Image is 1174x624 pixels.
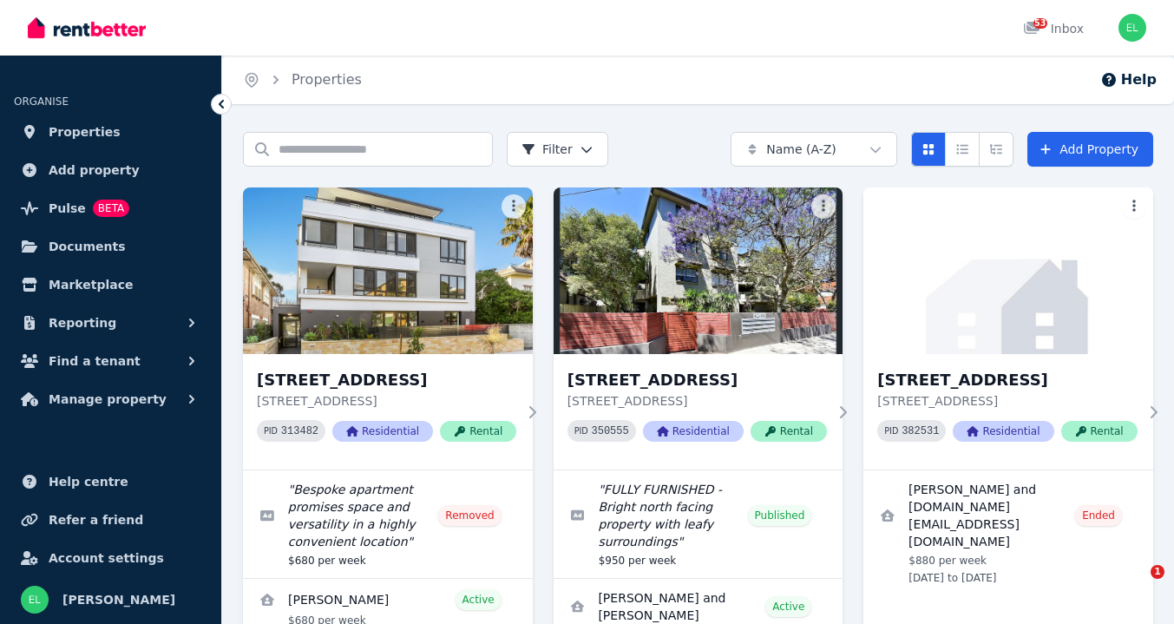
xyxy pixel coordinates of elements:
[14,502,207,537] a: Refer a friend
[14,541,207,575] a: Account settings
[49,389,167,410] span: Manage property
[93,200,129,217] span: BETA
[332,421,433,442] span: Residential
[567,392,827,410] p: [STREET_ADDRESS]
[554,470,843,578] a: Edit listing: FULLY FURNISHED - Bright north facing property with leafy surroundings
[863,470,1153,595] a: View details for Amy Hinc and pafitz.pf@gmail.com
[222,56,383,104] nav: Breadcrumb
[766,141,836,158] span: Name (A-Z)
[49,351,141,371] span: Find a tenant
[14,382,207,417] button: Manage property
[1122,194,1146,219] button: More options
[567,368,827,392] h3: [STREET_ADDRESS]
[574,426,588,436] small: PID
[979,132,1013,167] button: Expanded list view
[49,274,133,295] span: Marketplace
[554,187,843,470] a: 1/42-44 Doncaster Avenue, Kensington[STREET_ADDRESS][STREET_ADDRESS]PID 350555ResidentialRental
[49,198,86,219] span: Pulse
[592,425,629,437] code: 350555
[14,153,207,187] a: Add property
[21,586,49,614] img: edna lee
[877,368,1137,392] h3: [STREET_ADDRESS]
[281,425,318,437] code: 313482
[14,267,207,302] a: Marketplace
[502,194,526,219] button: More options
[49,471,128,492] span: Help centre
[811,194,836,219] button: More options
[1115,565,1157,607] iframe: Intercom live chat
[243,187,533,354] img: 1/19A Boronia Street, Kensington
[751,421,827,442] span: Rental
[49,509,143,530] span: Refer a friend
[14,344,207,378] button: Find a tenant
[1027,132,1153,167] a: Add Property
[243,470,533,578] a: Edit listing: Bespoke apartment promises space and versatility in a highly convenient location
[1118,14,1146,42] img: edna lee
[49,548,164,568] span: Account settings
[953,421,1053,442] span: Residential
[257,368,516,392] h3: [STREET_ADDRESS]
[507,132,608,167] button: Filter
[49,160,140,181] span: Add property
[243,187,533,470] a: 1/19A Boronia Street, Kensington[STREET_ADDRESS][STREET_ADDRESS]PID 313482ResidentialRental
[14,229,207,264] a: Documents
[49,122,121,142] span: Properties
[28,15,146,41] img: RentBetter
[643,421,744,442] span: Residential
[49,236,126,257] span: Documents
[264,426,278,436] small: PID
[440,421,516,442] span: Rental
[877,392,1137,410] p: [STREET_ADDRESS]
[521,141,573,158] span: Filter
[1151,565,1164,579] span: 1
[14,305,207,340] button: Reporting
[49,312,116,333] span: Reporting
[62,589,175,610] span: [PERSON_NAME]
[14,191,207,226] a: PulseBETA
[14,115,207,149] a: Properties
[902,425,939,437] code: 382531
[257,392,516,410] p: [STREET_ADDRESS]
[14,464,207,499] a: Help centre
[884,426,898,436] small: PID
[554,187,843,354] img: 1/42-44 Doncaster Avenue, Kensington
[1100,69,1157,90] button: Help
[1023,20,1084,37] div: Inbox
[1061,421,1138,442] span: Rental
[911,132,1013,167] div: View options
[911,132,946,167] button: Card view
[945,132,980,167] button: Compact list view
[731,132,897,167] button: Name (A-Z)
[863,187,1153,470] a: 2/19a Boronia St, Kensington[STREET_ADDRESS][STREET_ADDRESS]PID 382531ResidentialRental
[292,71,362,88] a: Properties
[863,187,1153,354] img: 2/19a Boronia St, Kensington
[1033,18,1047,29] span: 53
[14,95,69,108] span: ORGANISE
